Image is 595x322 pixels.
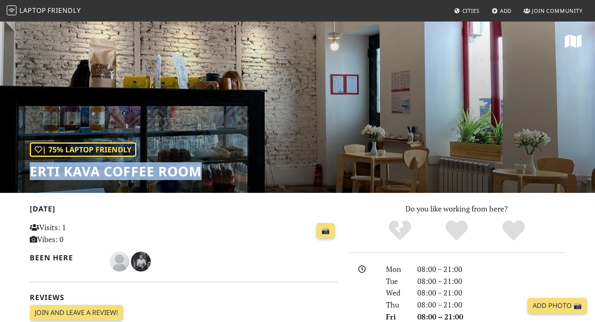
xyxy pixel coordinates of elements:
[381,263,412,275] div: Mon
[381,287,412,299] div: Wed
[30,253,100,262] h2: Been here
[488,3,515,18] a: Add
[485,219,542,242] div: Definitely!
[30,305,123,321] a: Join and leave a review!
[131,256,151,266] span: Alan Leviton
[19,6,46,15] span: Laptop
[412,299,570,311] div: 08:00 – 21:00
[7,4,81,18] a: LaptopFriendly LaptopFriendly
[412,287,570,299] div: 08:00 – 21:00
[381,275,412,287] div: Tue
[48,6,81,15] span: Friendly
[532,7,583,14] span: Join Community
[500,7,512,14] span: Add
[412,263,570,275] div: 08:00 – 21:00
[317,223,335,239] a: 📸
[462,7,480,14] span: Cities
[451,3,483,18] a: Cities
[520,3,586,18] a: Join Community
[131,252,151,272] img: 2734-alan.jpg
[528,298,587,314] a: Add Photo 📸
[109,252,129,272] img: blank-535327c66bd565773addf3077783bbfce4b00ec00e9fd257753287c682c7fa38.png
[348,203,565,215] p: Do you like working from here?
[428,219,485,242] div: Yes
[371,219,428,242] div: No
[30,163,202,179] h1: ERTI KAVA Coffee Room
[30,221,126,245] p: Visits: 1 Vibes: 0
[30,293,338,302] h2: Reviews
[412,275,570,287] div: 08:00 – 21:00
[381,299,412,311] div: Thu
[7,5,17,15] img: LaptopFriendly
[30,142,136,157] div: | 75% Laptop Friendly
[30,204,338,216] h2: [DATE]
[109,256,131,266] span: Radio Turnoff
